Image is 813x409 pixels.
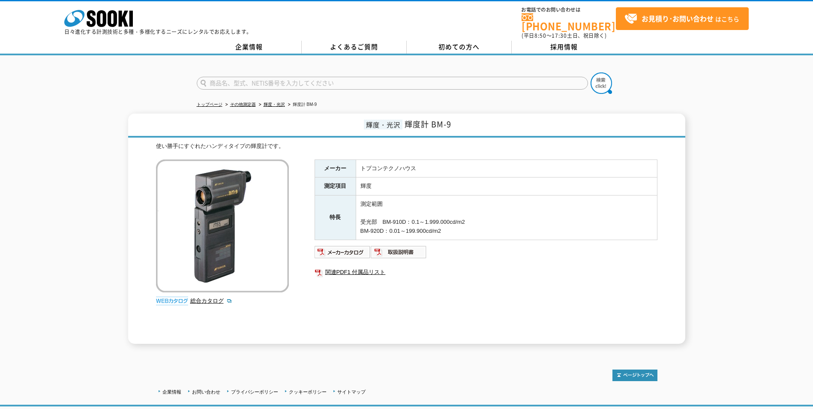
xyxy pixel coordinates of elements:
span: お電話でのお問い合わせは [522,7,616,12]
a: 関連PDF1 付属品リスト [315,267,657,278]
span: 初めての方へ [438,42,480,51]
img: 取扱説明書 [371,245,427,259]
td: 測定範囲 受光部 BM-910D：0.1～1.999.000cd/m2 BM-920D：0.01～199.900cd/m2 [356,195,657,240]
a: サイトマップ [337,389,366,394]
a: 採用情報 [512,41,617,54]
a: 初めての方へ [407,41,512,54]
a: その他測定器 [230,102,256,107]
a: お見積り･お問い合わせはこちら [616,7,749,30]
td: トプコンテクノハウス [356,159,657,177]
span: 17:30 [552,32,567,39]
img: btn_search.png [591,72,612,94]
a: トップページ [197,102,222,107]
a: お問い合わせ [192,389,220,394]
a: 総合カタログ [190,298,232,304]
span: 輝度計 BM-9 [405,118,451,130]
strong: お見積り･お問い合わせ [642,13,714,24]
a: よくあるご質問 [302,41,407,54]
a: クッキーポリシー [289,389,327,394]
a: [PHONE_NUMBER] [522,13,616,31]
span: 輝度・光沢 [364,120,402,129]
td: 輝度 [356,177,657,195]
a: 企業情報 [197,41,302,54]
div: 使い勝手にすぐれたハンディタイプの輝度計です。 [156,142,657,151]
img: トップページへ [612,370,657,381]
a: プライバシーポリシー [231,389,278,394]
a: 企業情報 [162,389,181,394]
span: 8:50 [534,32,546,39]
li: 輝度計 BM-9 [286,100,317,109]
a: 輝度・光沢 [264,102,285,107]
img: メーカーカタログ [315,245,371,259]
span: (平日 ～ 土日、祝日除く) [522,32,606,39]
span: はこちら [624,12,739,25]
th: 測定項目 [315,177,356,195]
input: 商品名、型式、NETIS番号を入力してください [197,77,588,90]
img: 輝度計 BM-9 [156,159,289,292]
th: 特長 [315,195,356,240]
p: 日々進化する計測技術と多種・多様化するニーズにレンタルでお応えします。 [64,29,252,34]
th: メーカー [315,159,356,177]
a: 取扱説明書 [371,251,427,258]
img: webカタログ [156,297,188,305]
a: メーカーカタログ [315,251,371,258]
